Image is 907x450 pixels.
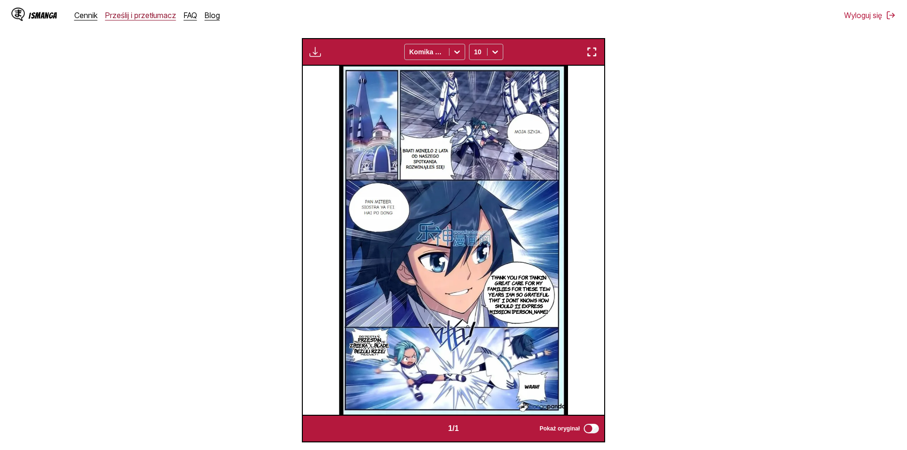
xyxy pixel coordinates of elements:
[205,10,220,20] a: Blog
[539,425,580,432] span: Pokaż oryginał
[586,46,598,58] img: Enter fullscreen
[11,8,25,21] img: IsManga Logo
[11,8,74,23] a: IsManga LogoIsManga
[489,422,501,433] img: Next page
[29,11,57,20] div: IsManga
[448,424,458,433] span: 1 / 1
[184,10,197,20] a: FAQ
[309,46,321,58] img: Download translated images
[74,10,98,20] a: Cennik
[347,335,392,356] p: PRZESTAN ZBIERA χ-Blade BEZUu RZZE!
[584,424,599,433] input: Pokaż oryginał
[406,423,418,435] img: Previous page
[886,10,896,20] img: Sign out
[844,10,896,20] button: Wyloguj się
[105,10,176,20] a: Prześlij i przetłumacz
[339,66,568,415] img: Manga Panel
[484,272,554,316] p: THANK YOU FOR TANKIN GREAT CARE For MY FAMILIES for THESE TEW YEARS. IAM SO GRATEFUL THAT I DONT ...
